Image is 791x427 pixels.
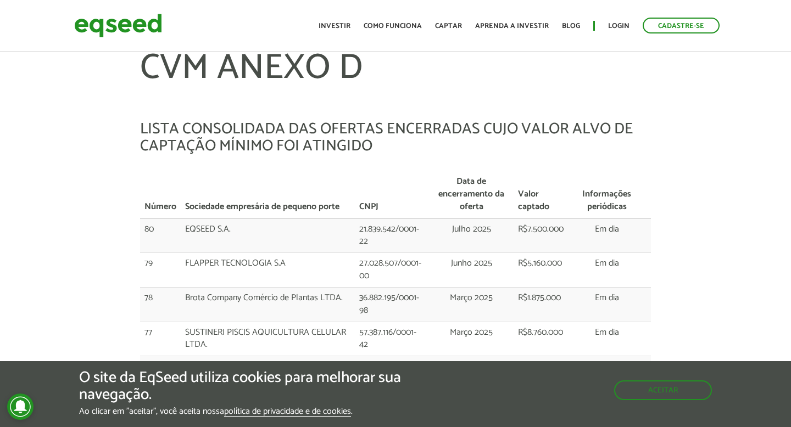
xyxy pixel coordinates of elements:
[140,322,181,356] td: 77
[355,356,429,391] td: 39.921.279/0001-81
[181,253,355,288] td: FLAPPER TECNOLOGIA S.A
[140,121,651,155] h5: LISTA CONSOLIDADA DAS OFERTAS ENCERRADAS CUJO VALOR ALVO DE CAPTAÇÃO MÍNIMO FOI ATINGIDO
[442,359,500,374] span: Dezembro 2024
[614,380,712,400] button: Aceitar
[140,287,181,322] td: 78
[181,322,355,356] td: SUSTINERI PISCIS AQUICULTURA CELULAR LTDA.
[572,218,642,253] td: Em dia
[429,171,514,218] th: Data de encerramento da oferta
[74,11,162,40] img: EqSeed
[608,23,630,30] a: Login
[643,18,720,33] a: Cadastre-se
[514,253,571,288] td: R$5.160.000
[572,356,642,391] td: Em dia
[364,23,422,30] a: Como funciona
[355,322,429,356] td: 57.387.116/0001-42
[514,356,571,391] td: R$1.225.000
[79,406,459,417] p: Ao clicar em "aceitar", você aceita nossa .
[514,171,571,218] th: Valor captado
[452,222,491,237] span: Julho 2025
[181,287,355,322] td: Brota Company Comércio de Plantas LTDA.
[572,287,642,322] td: Em dia
[562,23,580,30] a: Blog
[450,290,493,305] span: Março 2025
[435,23,462,30] a: Captar
[572,253,642,288] td: Em dia
[355,171,429,218] th: CNPJ
[140,356,181,391] td: 76
[514,322,571,356] td: R$8.760.000
[572,322,642,356] td: Em dia
[181,218,355,253] td: EQSEED S.A.
[79,369,459,403] h5: O site da EqSeed utiliza cookies para melhorar sua navegação.
[140,253,181,288] td: 79
[140,218,181,253] td: 80
[140,49,651,121] h1: CVM ANEXO D
[181,171,355,218] th: Sociedade empresária de pequeno porte
[475,23,549,30] a: Aprenda a investir
[319,23,350,30] a: Investir
[140,171,181,218] th: Número
[451,256,492,271] span: Junho 2025
[514,287,571,322] td: R$1.875.000
[572,171,642,218] th: Informações periódicas
[355,218,429,253] td: 21.839.542/0001-22
[181,356,355,391] td: LOOCAL TECNOLOGIA E SOLUCOES LTDA
[514,218,571,253] td: R$7.500.000
[355,253,429,288] td: 27.028.507/0001-00
[450,325,493,340] span: Março 2025
[224,407,351,417] a: política de privacidade e de cookies
[355,287,429,322] td: 36.882.195/0001-98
